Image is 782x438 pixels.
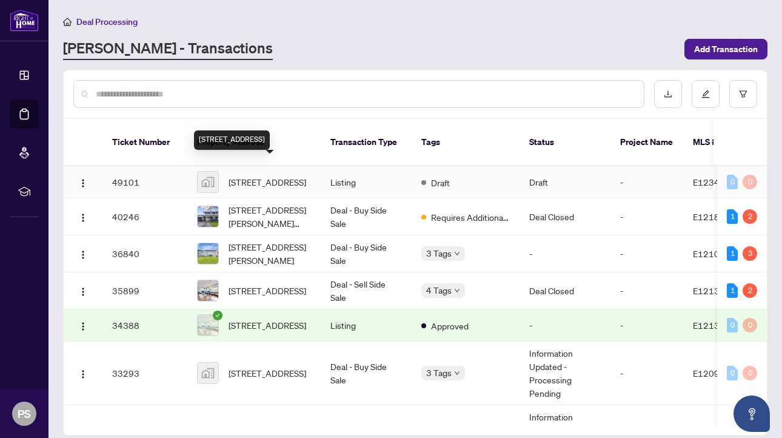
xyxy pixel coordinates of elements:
[610,119,683,166] th: Project Name
[520,309,610,342] td: -
[739,90,747,98] span: filter
[63,18,72,26] span: home
[18,405,31,422] span: PS
[683,119,756,166] th: MLS #
[78,178,88,188] img: Logo
[520,166,610,198] td: Draft
[229,284,306,297] span: [STREET_ADDRESS]
[727,318,738,332] div: 0
[431,319,469,332] span: Approved
[321,235,412,272] td: Deal - Buy Side Sale
[693,285,741,296] span: E12132603
[734,396,770,432] button: Open asap
[727,366,738,380] div: 0
[454,288,460,294] span: down
[654,80,682,108] button: download
[693,248,741,259] span: E12105035
[743,209,757,224] div: 2
[102,119,187,166] th: Ticket Number
[78,322,88,331] img: Logo
[610,309,683,342] td: -
[102,235,187,272] td: 36840
[727,209,738,224] div: 1
[73,315,93,335] button: Logo
[454,370,460,376] span: down
[321,119,412,166] th: Transaction Type
[213,311,222,320] span: check-circle
[520,119,610,166] th: Status
[229,240,311,267] span: [STREET_ADDRESS][PERSON_NAME]
[431,176,450,189] span: Draft
[102,309,187,342] td: 34388
[729,80,757,108] button: filter
[78,250,88,260] img: Logo
[78,287,88,297] img: Logo
[520,198,610,235] td: Deal Closed
[520,235,610,272] td: -
[743,175,757,189] div: 0
[194,130,270,150] div: [STREET_ADDRESS]
[743,246,757,261] div: 3
[198,172,218,192] img: thumbnail-img
[321,198,412,235] td: Deal - Buy Side Sale
[693,320,741,331] span: E12132603
[412,119,520,166] th: Tags
[73,172,93,192] button: Logo
[198,280,218,301] img: thumbnail-img
[63,38,273,60] a: [PERSON_NAME] - Transactions
[426,366,452,380] span: 3 Tags
[321,342,412,405] td: Deal - Buy Side Sale
[694,39,758,59] span: Add Transaction
[76,16,138,27] span: Deal Processing
[693,177,741,187] span: E12341063
[610,198,683,235] td: -
[198,243,218,264] img: thumbnail-img
[520,272,610,309] td: Deal Closed
[229,175,306,189] span: [STREET_ADDRESS]
[693,211,741,222] span: E12181034
[701,90,710,98] span: edit
[610,272,683,309] td: -
[743,318,757,332] div: 0
[73,363,93,383] button: Logo
[727,246,738,261] div: 1
[321,272,412,309] td: Deal - Sell Side Sale
[610,235,683,272] td: -
[727,175,738,189] div: 0
[426,283,452,297] span: 4 Tags
[10,9,39,32] img: logo
[454,251,460,257] span: down
[78,369,88,379] img: Logo
[229,366,306,380] span: [STREET_ADDRESS]
[692,80,720,108] button: edit
[431,211,510,224] span: Requires Additional Docs
[73,244,93,263] button: Logo
[198,363,218,383] img: thumbnail-img
[102,166,187,198] td: 49101
[727,283,738,298] div: 1
[684,39,767,59] button: Add Transaction
[321,309,412,342] td: Listing
[743,283,757,298] div: 2
[198,315,218,335] img: thumbnail-img
[664,90,672,98] span: download
[610,342,683,405] td: -
[520,342,610,405] td: Information Updated - Processing Pending
[102,198,187,235] td: 40246
[73,281,93,300] button: Logo
[102,272,187,309] td: 35899
[229,203,311,230] span: [STREET_ADDRESS][PERSON_NAME][PERSON_NAME]
[102,342,187,405] td: 33293
[78,213,88,223] img: Logo
[229,318,306,332] span: [STREET_ADDRESS]
[426,246,452,260] span: 3 Tags
[198,206,218,227] img: thumbnail-img
[693,368,741,379] span: E12091851
[73,207,93,226] button: Logo
[743,366,757,380] div: 0
[187,119,321,166] th: Property Address
[610,166,683,198] td: -
[321,166,412,198] td: Listing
